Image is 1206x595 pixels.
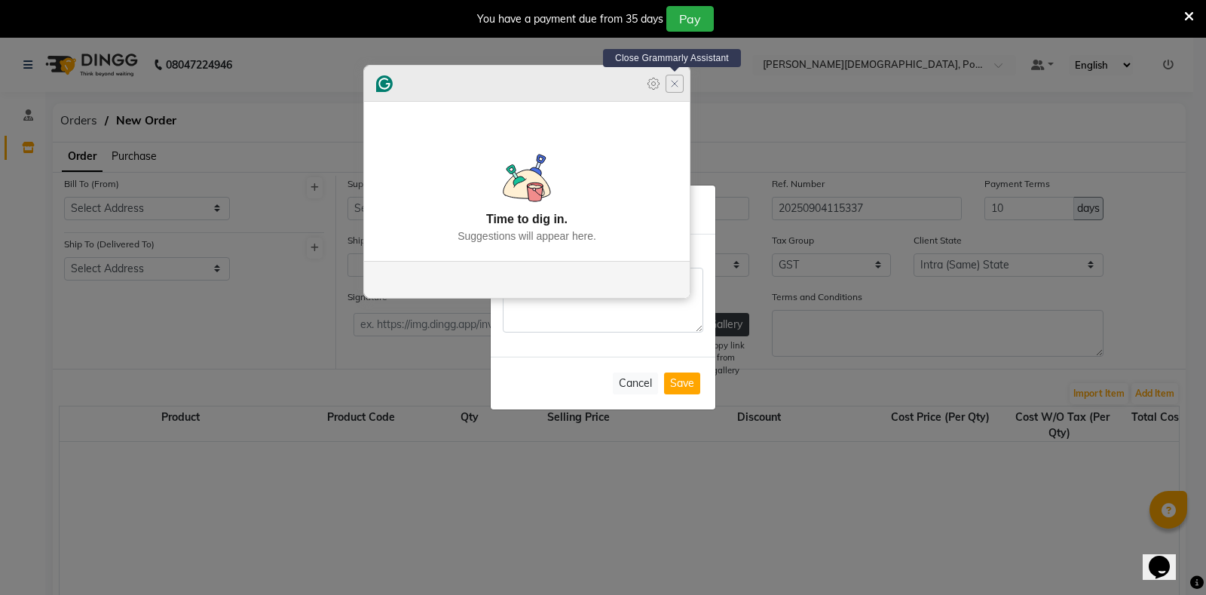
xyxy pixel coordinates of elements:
button: Cancel [613,373,658,394]
div: You have a payment due from 35 days [477,11,663,27]
textarea: To enrich screen reader interactions, please activate Accessibility in Grammarly extension settings [503,268,703,333]
button: Pay [666,6,714,32]
iframe: chat widget [1143,535,1191,580]
button: Save [664,373,700,394]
